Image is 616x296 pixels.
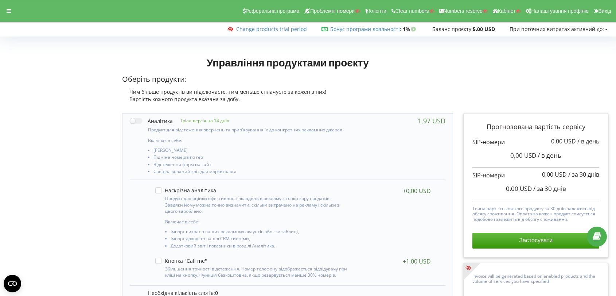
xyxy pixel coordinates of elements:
[551,137,576,145] span: 0,00 USD
[472,138,599,146] p: SIP-номери
[472,171,599,180] p: SIP-номери
[577,137,599,145] span: / в день
[538,151,561,159] span: / в день
[432,26,473,32] span: Баланс проєкту:
[171,236,348,243] li: Імпорт доходів з вашої CRM системи,
[4,275,21,292] button: Open CMP widget
[531,8,588,14] span: Налаштування профілю
[403,258,431,265] div: +1,00 USD
[605,26,607,32] strong: -
[498,8,516,14] span: Кабінет
[122,96,453,103] div: Вартість кожного продукта вказана за добу.
[165,195,348,214] p: Продукт для оцінки ефективності вкладень в рекламу з точки зору продажів. Завдяки йому можна точн...
[246,8,300,14] span: Реферальна програма
[122,74,453,85] p: Оберіть продукти:
[155,258,207,264] label: Кнопка "Call me"
[403,187,431,195] div: +0,00 USD
[130,117,173,125] label: Аналітика
[148,127,351,133] p: Продукт для відстеження звернень та прив'язування їх до конкретних рекламних джерел.
[473,26,495,32] strong: 5,00 USD
[153,162,351,169] li: Відстеження форм на сайті
[418,117,445,124] div: 1,97 USD
[533,184,566,193] span: / за 30 днів
[173,118,229,124] p: Тріал-версія на 14 днів
[122,56,453,69] h1: Управління продуктами проєкту
[369,8,386,14] span: Клієнти
[510,151,536,159] span: 0,00 USD
[395,8,429,14] span: Clear numbers
[153,155,351,162] li: Підміна номерів по гео
[444,8,483,14] span: Numbers reserve
[599,8,611,14] span: Вихід
[155,187,216,193] label: Наскрізна аналітика
[153,148,351,155] li: [PERSON_NAME]
[472,233,599,248] button: Застосувати
[542,170,567,178] span: 0,00 USD
[472,204,599,222] p: Точна вартість кожного продукту за 30 днів залежить від обсягу споживання. Оплата за кожен продук...
[171,229,348,236] li: Імпорт витрат з ваших рекламних акаунтів або csv таблиці,
[568,170,599,178] span: / за 30 днів
[403,26,418,32] strong: 1%
[171,243,348,250] li: Додатковий звіт і показники в розділі Аналітика.
[330,26,401,32] span: :
[506,184,532,193] span: 0,00 USD
[472,122,599,132] p: Прогнозована вартість сервісу
[330,26,400,32] a: Бонус програми лояльності
[165,219,348,225] p: Включає в себе:
[510,26,604,32] span: При поточних витратах активний до:
[148,137,351,143] p: Включає в себе:
[236,26,307,32] a: Change products trial period
[165,266,348,278] p: Збільшення точності відстеження. Номер телефону відображається відвідувачу при кліці на кнопку. Ф...
[310,8,355,14] span: Проблемні номери
[153,169,351,176] li: Спеціалізований звіт для маркетолога
[472,272,599,284] p: Invoice will be generated based on enabled products and the volume of services you have specified
[122,88,453,96] div: Чим більше продуктів ви підключаєте, тим меньше сплачуєте за кожен з них!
